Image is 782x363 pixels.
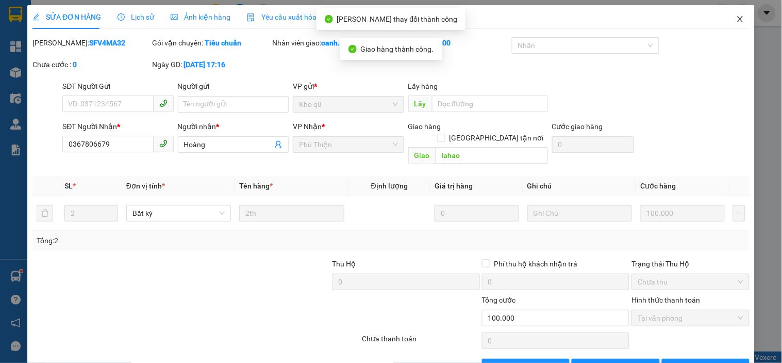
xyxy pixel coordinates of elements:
span: Tổng cước [482,296,516,304]
input: 0 [640,205,725,222]
b: 0 [73,60,77,69]
span: [PERSON_NAME] thay đổi thành công [337,15,458,23]
input: Dọc đường [432,96,548,112]
span: Lấy [408,96,432,112]
span: [DATE] 10:31 [92,28,130,36]
span: AyunPa [92,56,129,69]
h2: TZEV9IK4 [5,32,56,48]
span: user-add [274,140,282,149]
span: close [736,15,744,23]
b: SFV4MA32 [89,39,125,47]
div: [PERSON_NAME]: [32,37,150,49]
label: Cước giao hàng [552,122,603,131]
span: Cước hàng [640,182,676,190]
span: Thu Hộ [332,260,356,268]
span: VP Nhận [293,122,322,131]
span: SL [64,182,73,190]
input: 0 [435,205,519,222]
div: Tổng: 2 [37,235,303,246]
span: Bất kỳ [132,206,225,221]
span: Phú Thiện [299,137,397,152]
span: Phí thu hộ khách nhận trả [490,258,582,270]
div: SĐT Người Gửi [62,81,173,92]
b: [DATE] 17:16 [184,60,226,69]
input: VD: Bàn, Ghế [239,205,344,222]
span: Lấy hàng [408,82,438,90]
span: SỬA ĐƠN HÀNG [32,13,101,21]
button: plus [733,205,745,222]
span: 1th [92,71,115,89]
b: Cô Hai [26,7,69,23]
b: oanh.cohai [321,39,358,47]
span: edit [32,13,40,21]
div: Gói vận chuyển: [153,37,270,49]
div: Người gửi [178,81,289,92]
input: Dọc đường [436,147,548,164]
span: Chưa thu [638,274,743,290]
b: Tiêu chuẩn [205,39,242,47]
input: Ghi Chú [527,205,632,222]
span: Kho q8 [299,97,397,112]
span: Đơn vị tính [126,182,165,190]
span: Gửi: [92,39,112,52]
span: Giá trị hàng [435,182,473,190]
div: Chưa thanh toán [361,333,480,351]
span: Yêu cầu xuất hóa đơn điện tử [247,13,356,21]
div: Trạng thái Thu Hộ [631,258,749,270]
span: Định lượng [371,182,408,190]
span: Giao hàng thành công. [361,45,434,53]
span: check-circle [348,45,357,53]
span: Lịch sử [118,13,154,21]
span: phone [159,99,168,107]
span: Giao hàng [408,122,441,131]
th: Ghi chú [523,176,636,196]
span: check-circle [325,15,333,23]
img: icon [247,13,255,22]
input: Cước giao hàng [552,136,635,153]
span: phone [159,139,168,148]
span: clock-circle [118,13,125,21]
span: picture [171,13,178,21]
div: Cước rồi : [392,37,509,49]
span: [GEOGRAPHIC_DATA] tận nơi [445,132,548,144]
button: Close [726,5,755,34]
div: Nhân viên giao: [272,37,390,49]
div: Chưa cước : [32,59,150,70]
div: Ngày GD: [153,59,270,70]
span: Tại văn phòng [638,310,743,326]
button: delete [37,205,53,222]
div: SĐT Người Nhận [62,121,173,132]
span: Ảnh kiện hàng [171,13,230,21]
span: Giao [408,147,436,164]
label: Hình thức thanh toán [631,296,700,304]
span: Tên hàng [239,182,273,190]
div: VP gửi [293,81,404,92]
div: Người nhận [178,121,289,132]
